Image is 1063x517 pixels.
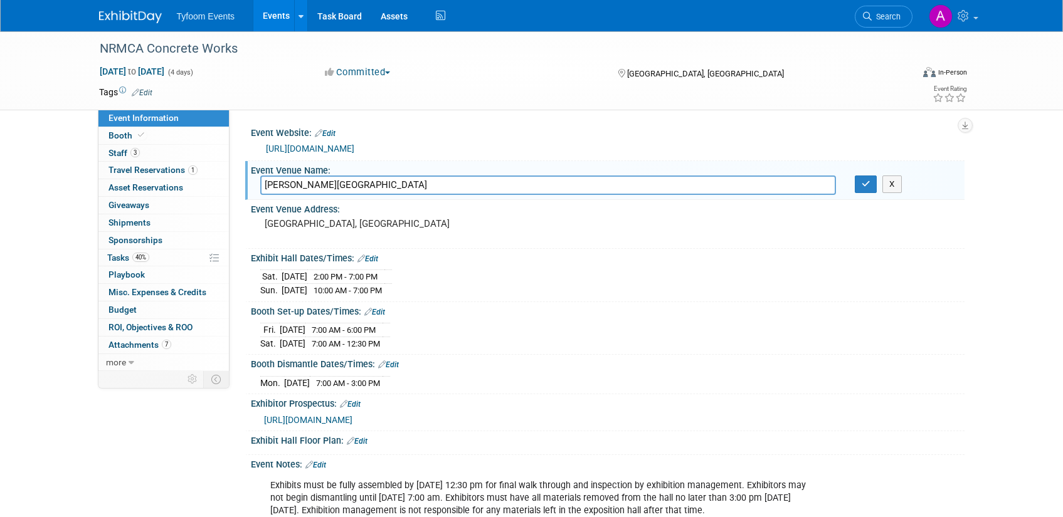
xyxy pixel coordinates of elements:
td: Sat. [260,270,282,284]
a: Edit [132,88,152,97]
td: [DATE] [282,284,307,297]
span: 7:00 AM - 3:00 PM [316,379,380,388]
a: Budget [98,301,229,318]
a: Edit [340,400,361,409]
span: Budget [108,305,137,315]
td: [DATE] [284,376,310,389]
td: Sat. [260,337,280,350]
div: Booth Set-up Dates/Times: [251,302,965,318]
img: Angie Nichols [929,4,953,28]
img: ExhibitDay [99,11,162,23]
span: more [106,357,126,367]
a: Search [855,6,912,28]
span: Booth [108,130,147,140]
span: (4 days) [167,68,193,76]
span: Giveaways [108,200,149,210]
div: Booth Dismantle Dates/Times: [251,355,965,371]
td: Personalize Event Tab Strip [182,371,204,387]
div: Exhibitor Prospectus: [251,394,965,410]
a: Sponsorships [98,232,229,249]
a: ROI, Objectives & ROO [98,319,229,336]
span: Tyfoom Events [177,11,235,21]
a: Staff3 [98,145,229,162]
span: 1 [188,165,198,175]
a: Shipments [98,214,229,231]
div: Event Notes: [251,455,965,471]
a: Edit [357,254,378,263]
span: Search [872,12,901,21]
span: Event Information [108,113,179,123]
span: 2:00 PM - 7:00 PM [314,272,378,281]
div: Event Venue Address: [251,200,965,216]
span: 7:00 AM - 6:00 PM [312,325,376,335]
span: Shipments [108,217,151,227]
a: Asset Reservations [98,179,229,196]
span: Attachments [108,340,171,350]
span: Misc. Expenses & Credits [108,287,206,297]
a: [URL][DOMAIN_NAME] [264,415,352,425]
span: to [126,66,138,76]
a: Edit [378,360,399,369]
div: NRMCA Concrete Works [95,38,894,60]
span: ROI, Objectives & ROO [108,322,193,332]
td: Toggle Event Tabs [203,371,229,387]
a: [URL][DOMAIN_NAME] [266,144,354,154]
td: Tags [99,86,152,98]
span: 3 [130,148,140,157]
span: Asset Reservations [108,182,183,192]
span: Tasks [107,253,149,263]
a: Booth [98,127,229,144]
span: 7 [162,340,171,349]
a: Edit [364,308,385,316]
div: Event Format [838,65,968,84]
a: Edit [305,461,326,469]
div: Event Website: [251,123,965,140]
span: Travel Reservations [108,165,198,175]
div: Event Venue Name: [251,161,965,177]
a: Edit [347,437,368,446]
td: Mon. [260,376,284,389]
a: Playbook [98,266,229,283]
span: 7:00 AM - 12:30 PM [312,339,380,348]
div: In-Person [938,68,967,77]
td: [DATE] [280,337,305,350]
td: Sun. [260,284,282,297]
a: Event Information [98,110,229,127]
td: Fri. [260,323,280,337]
div: Event Rating [933,86,966,92]
img: Format-Inperson.png [923,67,936,77]
a: Giveaways [98,197,229,214]
pre: [GEOGRAPHIC_DATA], [GEOGRAPHIC_DATA] [265,218,534,229]
a: Edit [315,129,336,138]
button: X [882,175,902,193]
div: Exhibit Hall Dates/Times: [251,249,965,265]
span: Playbook [108,269,145,279]
span: 40% [132,253,149,262]
span: Sponsorships [108,235,162,245]
div: Exhibit Hall Floor Plan: [251,431,965,447]
a: more [98,354,229,371]
span: [GEOGRAPHIC_DATA], [GEOGRAPHIC_DATA] [627,69,784,78]
i: Booth reservation complete [138,132,144,138]
td: [DATE] [282,270,307,284]
span: [DATE] [DATE] [99,66,165,77]
span: 10:00 AM - 7:00 PM [314,286,382,295]
a: Attachments7 [98,337,229,353]
a: Misc. Expenses & Credits [98,284,229,301]
span: Staff [108,148,140,158]
a: Travel Reservations1 [98,162,229,179]
button: Committed [320,66,395,79]
a: Tasks40% [98,249,229,266]
td: [DATE] [280,323,305,337]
